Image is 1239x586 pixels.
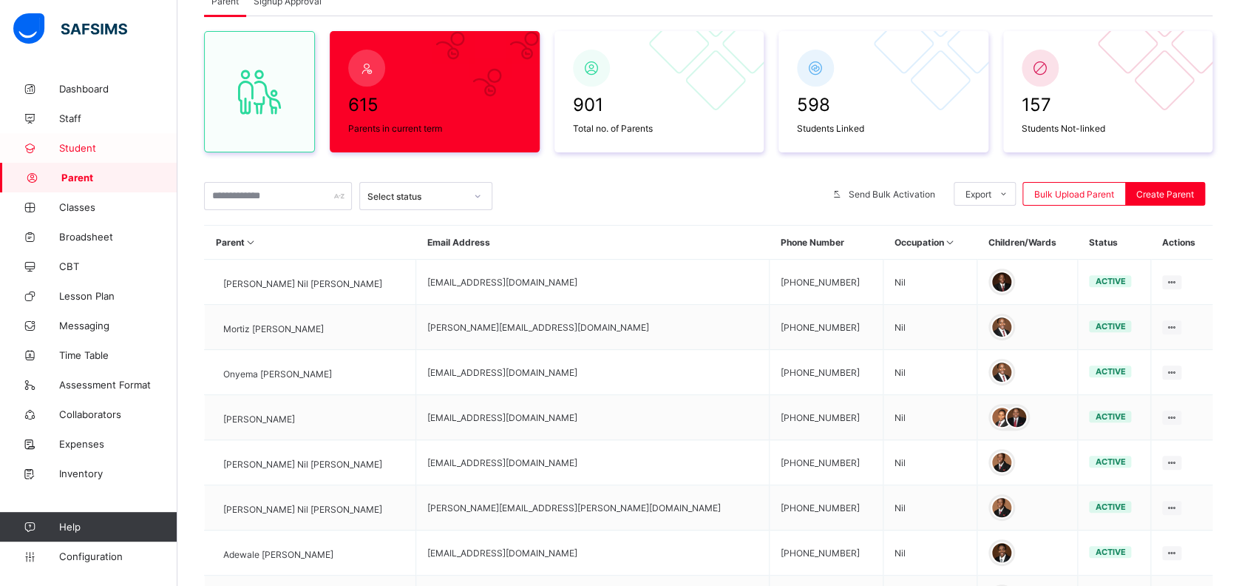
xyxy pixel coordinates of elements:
span: Student [59,142,177,154]
span: Onyema [PERSON_NAME] [223,368,332,380]
span: Collaborators [59,408,177,420]
span: Students Not-linked [1022,123,1195,134]
span: Staff [59,112,177,124]
span: CBT [59,260,177,272]
td: [PERSON_NAME][EMAIL_ADDRESS][PERSON_NAME][DOMAIN_NAME] [415,485,769,531]
td: [PHONE_NUMBER] [769,260,883,305]
span: active [1095,366,1125,377]
span: Broadsheet [59,231,177,243]
span: Export [965,189,991,200]
th: Occupation [883,226,977,260]
span: active [1095,502,1125,512]
td: Nil [883,260,977,305]
span: Bulk Upload Parent [1034,189,1114,200]
i: Sort in Ascending Order [245,237,257,248]
th: Email Address [415,226,769,260]
span: active [1095,457,1125,467]
th: Actions [1150,226,1212,260]
span: [PERSON_NAME] Nil [PERSON_NAME] [223,459,382,470]
td: [EMAIL_ADDRESS][DOMAIN_NAME] [415,260,769,305]
td: [PHONE_NUMBER] [769,395,883,440]
th: Status [1078,226,1150,260]
span: Lesson Plan [59,290,177,302]
span: Inventory [59,468,177,479]
span: Assessment Format [59,379,177,391]
td: [PHONE_NUMBER] [769,350,883,395]
span: Parent [61,172,177,183]
td: Nil [883,531,977,576]
span: Classes [59,201,177,213]
span: Create Parent [1136,189,1194,200]
td: Nil [883,440,977,485]
span: Dashboard [59,83,177,95]
span: [PERSON_NAME] Nil [PERSON_NAME] [223,278,382,289]
td: [PHONE_NUMBER] [769,440,883,485]
span: Parents in current term [348,123,521,134]
span: Expenses [59,438,177,450]
td: [EMAIL_ADDRESS][DOMAIN_NAME] [415,440,769,485]
span: Configuration [59,550,177,562]
span: Total no. of Parents [573,123,746,134]
span: Send Bulk Activation [849,189,935,200]
span: Time Table [59,349,177,361]
td: [EMAIL_ADDRESS][DOMAIN_NAME] [415,531,769,576]
span: 157 [1022,94,1195,115]
td: Nil [883,395,977,440]
i: Sort in Ascending Order [944,237,957,248]
td: [EMAIL_ADDRESS][DOMAIN_NAME] [415,395,769,440]
span: active [1095,321,1125,331]
td: Nil [883,485,977,531]
div: Select status [367,191,465,202]
span: 615 [348,94,521,115]
img: safsims [13,13,127,44]
th: Children/Wards [977,226,1078,260]
td: [PHONE_NUMBER] [769,305,883,350]
span: Messaging [59,320,177,331]
span: 901 [573,94,746,115]
span: Mortiz [PERSON_NAME] [223,323,324,334]
span: active [1095,547,1125,557]
td: Nil [883,305,977,350]
span: [PERSON_NAME] [223,414,295,425]
td: [PHONE_NUMBER] [769,485,883,531]
td: [PHONE_NUMBER] [769,531,883,576]
span: active [1095,276,1125,286]
th: Parent [205,226,416,260]
span: Adewale [PERSON_NAME] [223,549,333,560]
th: Phone Number [769,226,883,260]
td: [EMAIL_ADDRESS][DOMAIN_NAME] [415,350,769,395]
span: active [1095,411,1125,422]
td: Nil [883,350,977,395]
span: 598 [797,94,970,115]
span: Students Linked [797,123,970,134]
span: Help [59,521,177,533]
td: [PERSON_NAME][EMAIL_ADDRESS][DOMAIN_NAME] [415,305,769,350]
span: [PERSON_NAME] Nil [PERSON_NAME] [223,504,382,515]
